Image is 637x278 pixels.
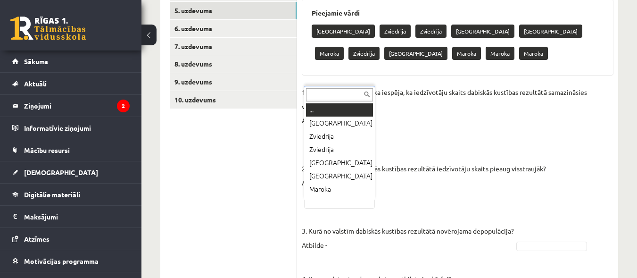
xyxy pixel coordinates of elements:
div: [GEOGRAPHIC_DATA] [306,156,373,169]
div: [GEOGRAPHIC_DATA] [306,117,373,130]
div: Zviedrija [306,143,373,156]
div: Maroka [306,183,373,196]
div: Zviedrija [306,130,373,143]
div: Zviedrija [306,196,373,209]
div: [GEOGRAPHIC_DATA] [306,169,373,183]
div: ... [306,103,373,117]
